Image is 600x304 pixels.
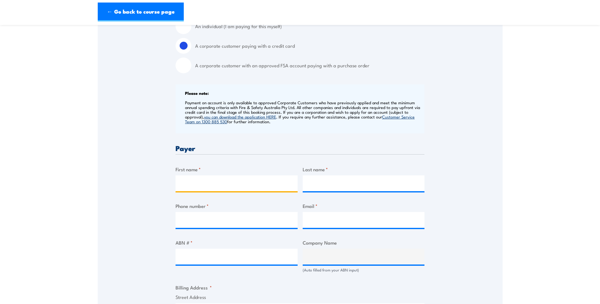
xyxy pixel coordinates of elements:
a: Customer Service Team on 1300 885 530 [185,114,415,124]
b: Please note: [185,90,209,96]
a: ← Go back to course page [98,3,184,21]
legend: Billing Address [176,284,212,291]
div: (Auto filled from your ABN input) [303,267,425,273]
label: An individual (I am paying for this myself) [195,18,424,34]
label: Last name [303,166,425,173]
label: A corporate customer paying with a credit card [195,38,424,54]
label: Email [303,202,425,210]
h3: Payer [176,144,424,152]
label: Company Name [303,239,425,246]
label: A corporate customer with an approved FSA account paying with a purchase order [195,58,424,73]
label: Street Address [176,294,424,301]
label: Phone number [176,202,298,210]
p: Payment on account is only available to approved Corporate Customers who have previously applied ... [185,100,423,124]
label: First name [176,166,298,173]
label: ABN # [176,239,298,246]
a: you can download the application HERE [204,114,276,119]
